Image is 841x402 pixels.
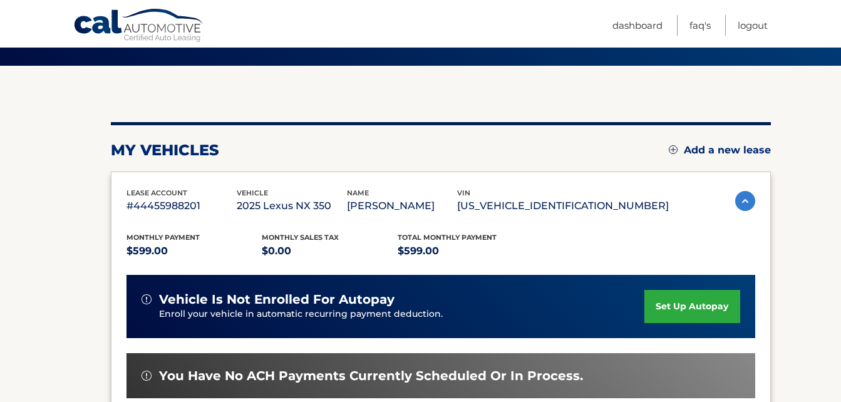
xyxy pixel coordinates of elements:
[73,8,205,44] a: Cal Automotive
[669,145,678,154] img: add.svg
[347,197,457,215] p: [PERSON_NAME]
[159,307,645,321] p: Enroll your vehicle in automatic recurring payment deduction.
[612,15,663,36] a: Dashboard
[142,294,152,304] img: alert-white.svg
[669,144,771,157] a: Add a new lease
[142,371,152,381] img: alert-white.svg
[126,242,262,260] p: $599.00
[237,188,268,197] span: vehicle
[126,197,237,215] p: #44455988201
[159,368,583,384] span: You have no ACH payments currently scheduled or in process.
[644,290,740,323] a: set up autopay
[689,15,711,36] a: FAQ's
[262,233,339,242] span: Monthly sales Tax
[457,188,470,197] span: vin
[457,197,669,215] p: [US_VEHICLE_IDENTIFICATION_NUMBER]
[738,15,768,36] a: Logout
[126,188,187,197] span: lease account
[159,292,395,307] span: vehicle is not enrolled for autopay
[111,141,219,160] h2: my vehicles
[237,197,347,215] p: 2025 Lexus NX 350
[126,233,200,242] span: Monthly Payment
[398,242,534,260] p: $599.00
[398,233,497,242] span: Total Monthly Payment
[735,191,755,211] img: accordion-active.svg
[347,188,369,197] span: name
[262,242,398,260] p: $0.00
